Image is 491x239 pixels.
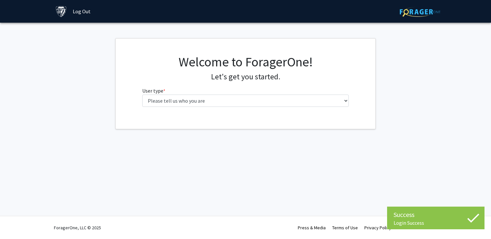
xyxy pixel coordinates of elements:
label: User type [142,87,165,95]
h1: Welcome to ForagerOne! [142,54,349,70]
a: Press & Media [298,225,326,231]
a: Privacy Policy [364,225,391,231]
iframe: Chat [5,210,28,234]
div: ForagerOne, LLC © 2025 [54,216,101,239]
a: Terms of Use [332,225,358,231]
div: Success [394,210,478,220]
div: Login Success [394,220,478,226]
img: Johns Hopkins University Logo [56,6,67,17]
h4: Let's get you started. [142,72,349,82]
img: ForagerOne Logo [400,7,440,17]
